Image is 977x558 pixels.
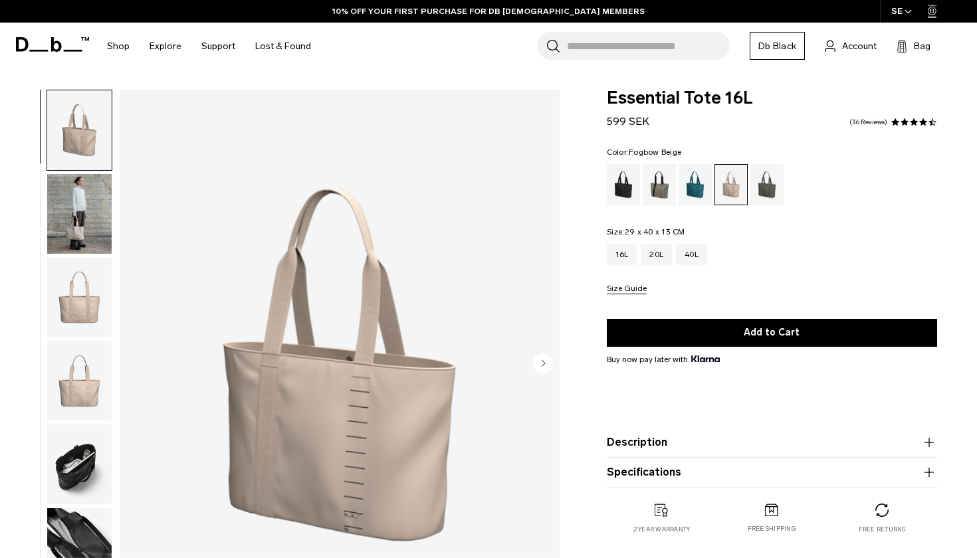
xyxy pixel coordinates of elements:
[533,353,553,375] button: Next slide
[47,173,112,254] button: Essential Tote 16L Fogbow Beige
[607,284,647,294] button: Size Guide
[750,32,805,60] a: Db Black
[47,258,112,337] img: Essential Tote 16L Fogbow Beige
[625,227,685,236] span: 29 x 40 x 13 CM
[750,164,784,205] a: Moss Green
[607,115,649,128] span: 599 SEK
[607,148,682,156] legend: Color:
[255,23,311,70] a: Lost & Found
[641,244,672,265] a: 20L
[607,319,937,347] button: Add to Cart
[679,164,712,205] a: Midnight Teal
[849,119,887,126] a: 36 reviews
[47,424,112,505] button: Essential Tote 16L Fogbow Beige
[47,257,112,338] button: Essential Tote 16L Fogbow Beige
[97,23,321,70] nav: Main Navigation
[748,524,796,533] p: Free shipping
[714,164,748,205] a: Fogbow Beige
[842,39,877,53] span: Account
[825,38,877,54] a: Account
[607,90,937,107] span: Essential Tote 16L
[643,164,676,205] a: Forest Green
[47,90,112,171] button: Essential Tote 16L Fogbow Beige
[201,23,235,70] a: Support
[676,244,707,265] a: 40L
[607,434,937,450] button: Description
[859,525,906,534] p: Free returns
[607,464,937,480] button: Specifications
[47,90,112,170] img: Essential Tote 16L Fogbow Beige
[47,424,112,504] img: Essential Tote 16L Fogbow Beige
[607,353,720,365] span: Buy now pay later with
[607,244,637,265] a: 16L
[47,341,112,420] img: Essential Tote 16L Fogbow Beige
[607,164,640,205] a: Black Out
[691,355,720,362] img: {"height" => 20, "alt" => "Klarna"}
[607,228,685,236] legend: Size:
[897,38,930,54] button: Bag
[107,23,130,70] a: Shop
[633,525,691,534] p: 2 year warranty
[629,147,681,157] span: Fogbow Beige
[47,174,112,254] img: Essential Tote 16L Fogbow Beige
[47,340,112,421] button: Essential Tote 16L Fogbow Beige
[914,39,930,53] span: Bag
[150,23,181,70] a: Explore
[332,5,645,17] a: 10% OFF YOUR FIRST PURCHASE FOR DB [DEMOGRAPHIC_DATA] MEMBERS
